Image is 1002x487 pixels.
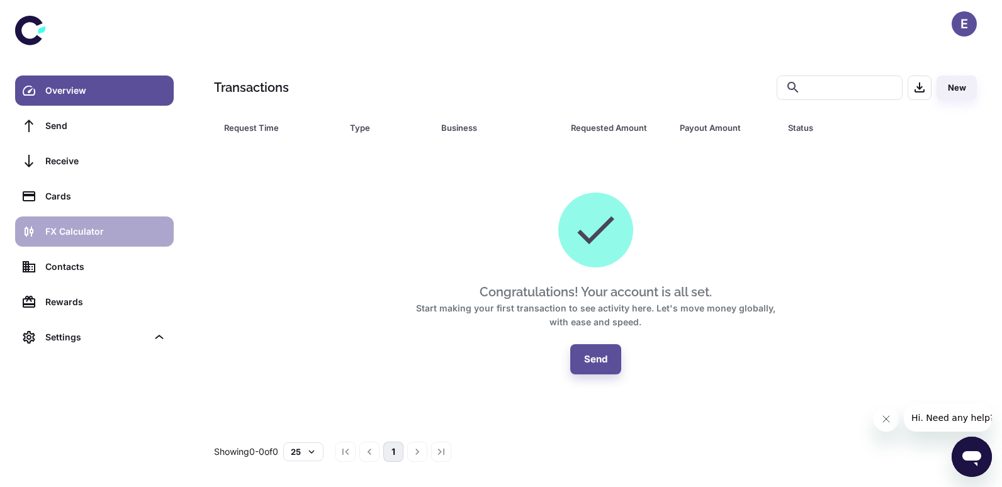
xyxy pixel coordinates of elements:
button: 25 [283,442,324,461]
iframe: Button to launch messaging window [952,437,992,477]
span: Request Time [224,119,335,137]
div: Status [788,119,908,137]
div: Receive [45,154,166,168]
button: New [937,76,977,100]
span: Type [350,119,426,137]
div: Type [350,119,410,137]
button: E [952,11,977,36]
h5: Congratulations! Your account is all set. [480,283,712,301]
a: Receive [15,146,174,176]
button: Send [570,344,621,374]
div: Payout Amount [680,119,757,137]
span: Requested Amount [571,119,664,137]
div: Contacts [45,260,166,274]
a: Overview [15,76,174,106]
div: Rewards [45,295,166,309]
a: FX Calculator [15,216,174,247]
div: Request Time [224,119,318,137]
a: Cards [15,181,174,211]
iframe: Close message [874,406,899,432]
div: Settings [45,330,147,344]
a: Send [15,111,174,141]
div: Requested Amount [571,119,648,137]
div: Send [45,119,166,133]
span: Payout Amount [680,119,773,137]
h1: Transactions [214,78,289,97]
a: Rewards [15,287,174,317]
iframe: Message from company [904,404,992,432]
button: page 1 [383,442,403,462]
div: Settings [15,322,174,352]
span: Hi. Need any help? [8,9,91,19]
nav: pagination navigation [334,442,453,462]
div: Overview [45,84,166,98]
div: Cards [45,189,166,203]
h6: Start making your first transaction to see activity here. Let's move money globally, with ease an... [407,301,784,329]
div: FX Calculator [45,225,166,238]
a: Contacts [15,252,174,282]
span: Status [788,119,925,137]
p: Showing 0-0 of 0 [214,445,278,459]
